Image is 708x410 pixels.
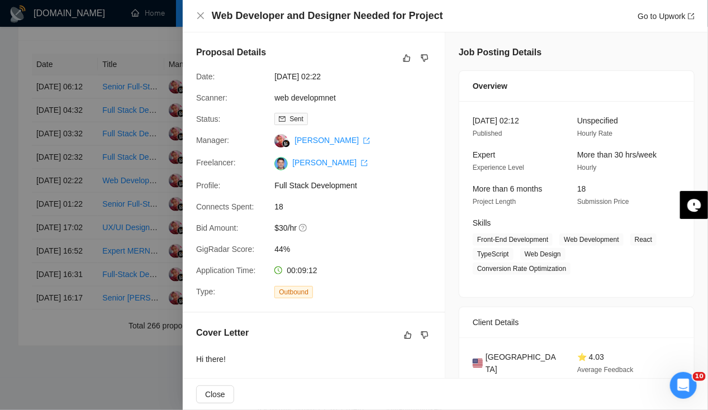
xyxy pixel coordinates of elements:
[274,179,442,192] span: Full Stack Development
[363,137,370,144] span: export
[292,158,368,167] a: [PERSON_NAME] export
[577,150,657,159] span: More than 30 hrs/week
[205,388,225,401] span: Close
[294,136,370,145] a: [PERSON_NAME] export
[577,130,612,137] span: Hourly Rate
[196,72,215,81] span: Date:
[274,286,313,298] span: Outbound
[274,70,442,83] span: [DATE] 02:22
[299,223,308,232] span: question-circle
[196,385,234,403] button: Close
[473,263,571,275] span: Conversion Rate Optimization
[274,222,442,234] span: $30/hr
[577,116,618,125] span: Unspecified
[577,352,604,361] span: ⭐ 4.03
[196,136,229,145] span: Manager:
[486,351,559,375] span: [GEOGRAPHIC_DATA]
[196,245,254,254] span: GigRadar Score:
[287,266,317,275] span: 00:09:12
[196,93,227,102] span: Scanner:
[670,372,697,399] iframe: Intercom live chat
[196,223,239,232] span: Bid Amount:
[473,130,502,137] span: Published
[274,266,282,274] span: clock-circle
[279,116,286,122] span: mail
[196,266,256,275] span: Application Time:
[473,233,553,246] span: Front-End Development
[282,140,290,147] img: gigradar-bm.png
[274,243,442,255] span: 44%
[274,157,288,170] img: c1xPIZKCd_5qpVW3p9_rL3BM5xnmTxF9N55oKzANS0DJi4p2e9ZOzoRW-Ms11vJalQ
[196,287,215,296] span: Type:
[459,46,541,59] h5: Job Posting Details
[473,218,491,227] span: Skills
[421,331,429,340] span: dislike
[361,160,368,166] span: export
[693,372,706,381] span: 10
[577,366,634,374] span: Average Feedback
[274,201,442,213] span: 18
[400,51,414,65] button: like
[473,198,516,206] span: Project Length
[421,54,429,63] span: dislike
[520,248,566,260] span: Web Design
[473,184,543,193] span: More than 6 months
[630,233,657,246] span: React
[638,12,695,21] a: Go to Upworkexport
[196,326,249,340] h5: Cover Letter
[289,115,303,123] span: Sent
[418,328,431,342] button: dislike
[473,307,681,337] div: Client Details
[418,51,431,65] button: dislike
[274,93,336,102] a: web developmnet
[196,202,254,211] span: Connects Spent:
[401,328,415,342] button: like
[473,357,483,369] img: 🇺🇸
[196,158,236,167] span: Freelancer:
[196,115,221,123] span: Status:
[688,13,695,20] span: export
[404,331,412,340] span: like
[473,150,495,159] span: Expert
[473,248,514,260] span: TypeScript
[403,54,411,63] span: like
[577,198,629,206] span: Submission Price
[212,9,443,23] h4: Web Developer and Designer Needed for Project
[577,164,597,171] span: Hourly
[559,233,624,246] span: Web Development
[196,46,266,59] h5: Proposal Details
[577,184,586,193] span: 18
[473,116,519,125] span: [DATE] 02:12
[473,164,524,171] span: Experience Level
[196,11,205,20] span: close
[196,11,205,21] button: Close
[196,181,221,190] span: Profile:
[473,80,507,92] span: Overview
